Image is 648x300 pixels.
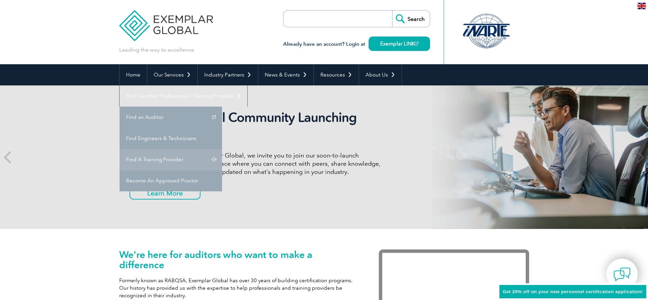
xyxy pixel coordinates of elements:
[637,3,646,9] img: en
[129,151,386,176] p: As a valued member of Exemplar Global, we invite you to join our soon-to-launch Community—a fun, ...
[258,64,314,85] a: News & Events
[119,277,358,299] p: Formerly known as RABQSA, Exemplar Global has over 30 years of building certification programs. O...
[415,42,418,45] img: open_square.png
[613,266,631,283] img: contact-chat.png
[120,149,222,170] a: Find A Training Provider
[120,64,147,85] a: Home
[129,187,201,200] a: Learn More
[119,249,358,270] h1: We’re here for auditors who want to make a difference
[120,128,222,149] a: Find Engineers & Technicians
[503,289,643,294] span: Get 20% off on your new personnel certification application!
[120,170,222,191] a: Become An Approved Proctor
[198,64,258,85] a: Industry Partners
[147,64,197,85] a: Our Services
[314,64,359,85] a: Resources
[359,64,402,85] a: About Us
[369,37,430,51] a: Exemplar LINK
[120,85,247,107] a: Find Certified Professional / Training Provider
[392,11,430,27] input: Search
[120,107,222,128] a: Find an Auditor
[119,46,194,54] p: Leading the way to excellence
[129,110,386,141] h2: Exemplar Global Community Launching Soon
[283,40,430,49] h3: Already have an account? Login at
